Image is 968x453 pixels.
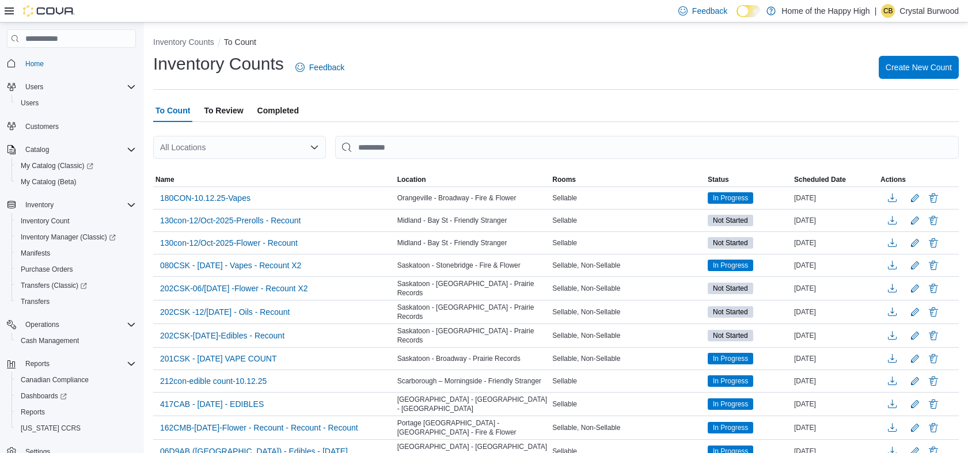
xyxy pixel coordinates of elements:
[550,258,705,272] div: Sellable, Non-Sellable
[21,198,58,212] button: Inventory
[160,422,358,433] span: 162CMB-[DATE]-Flower - Recount - Recount - Recount
[21,177,77,186] span: My Catalog (Beta)
[927,191,940,205] button: Delete
[794,175,846,184] span: Scheduled Date
[792,173,878,186] button: Scheduled Date
[12,404,141,420] button: Reports
[713,330,748,341] span: Not Started
[16,421,136,435] span: Washington CCRS
[153,37,214,47] button: Inventory Counts
[2,79,141,95] button: Users
[713,215,748,226] span: Not Started
[155,189,255,207] button: 180CON-10.12.25-Vapes
[160,260,301,271] span: 080CSK - [DATE] - Vapes - Recount X2
[908,234,922,252] button: Edit count details
[16,405,50,419] a: Reports
[160,215,301,226] span: 130con-12/Oct-2025-Prerolls - Recount
[705,173,792,186] button: Status
[397,418,548,437] span: Portage [GEOGRAPHIC_DATA] - [GEOGRAPHIC_DATA] - Fire & Flower
[21,375,89,385] span: Canadian Compliance
[16,334,136,348] span: Cash Management
[21,318,64,332] button: Operations
[155,280,313,297] button: 202CSK-06/[DATE] -Flower - Recount X2
[550,352,705,366] div: Sellable, Non-Sellable
[713,283,748,294] span: Not Started
[21,161,93,170] span: My Catalog (Classic)
[21,336,79,345] span: Cash Management
[21,391,67,401] span: Dashboards
[927,258,940,272] button: Delete
[25,200,54,210] span: Inventory
[21,249,50,258] span: Manifests
[12,277,141,294] a: Transfers (Classic)
[23,5,75,17] img: Cova
[908,189,922,207] button: Edit count details
[16,159,98,173] a: My Catalog (Classic)
[12,213,141,229] button: Inventory Count
[160,330,284,341] span: 202CSK-[DATE]-Edibles - Recount
[708,330,753,341] span: Not Started
[291,56,349,79] a: Feedback
[155,327,289,344] button: 202CSK-[DATE]-Edibles - Recount
[550,329,705,342] div: Sellable, Non-Sellable
[21,233,116,242] span: Inventory Manager (Classic)
[16,373,93,387] a: Canadian Compliance
[153,52,284,75] h1: Inventory Counts
[880,175,906,184] span: Actions
[881,4,895,18] div: Crystal Burwood
[16,262,78,276] a: Purchase Orders
[397,175,426,184] span: Location
[899,4,959,18] p: Crystal Burwood
[16,214,136,228] span: Inventory Count
[16,421,85,435] a: [US_STATE] CCRS
[792,258,878,272] div: [DATE]
[309,62,344,73] span: Feedback
[550,374,705,388] div: Sellable
[155,395,268,413] button: 417CAB - [DATE] - EDIBLES
[153,36,959,50] nav: An example of EuiBreadcrumbs
[692,5,727,17] span: Feedback
[550,173,705,186] button: Rooms
[927,329,940,342] button: Delete
[908,350,922,367] button: Edit count details
[908,372,922,390] button: Edit count details
[792,421,878,435] div: [DATE]
[25,59,44,68] span: Home
[16,279,92,292] a: Transfers (Classic)
[12,420,141,436] button: [US_STATE] CCRS
[2,118,141,135] button: Customers
[708,175,729,184] span: Status
[25,320,59,329] span: Operations
[257,99,299,122] span: Completed
[708,398,753,410] span: In Progress
[908,303,922,321] button: Edit count details
[927,397,940,411] button: Delete
[708,422,753,433] span: In Progress
[713,399,748,409] span: In Progress
[21,297,50,306] span: Transfers
[155,303,294,321] button: 202CSK -12/[DATE] - Oils - Recount
[16,175,136,189] span: My Catalog (Beta)
[16,389,136,403] span: Dashboards
[927,421,940,435] button: Delete
[155,99,190,122] span: To Count
[713,260,748,271] span: In Progress
[160,398,264,410] span: 417CAB - [DATE] - EDIBLES
[927,236,940,250] button: Delete
[155,372,271,390] button: 212con-edible count-10.12.25
[21,408,45,417] span: Reports
[397,261,521,270] span: Saskatoon - Stonebridge - Fire & Flower
[25,359,50,368] span: Reports
[908,395,922,413] button: Edit count details
[16,295,54,309] a: Transfers
[16,230,136,244] span: Inventory Manager (Classic)
[550,191,705,205] div: Sellable
[397,326,548,345] span: Saskatoon - [GEOGRAPHIC_DATA] - Prairie Records
[2,55,141,71] button: Home
[2,197,141,213] button: Inventory
[708,283,753,294] span: Not Started
[927,281,940,295] button: Delete
[16,262,136,276] span: Purchase Orders
[708,260,753,271] span: In Progress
